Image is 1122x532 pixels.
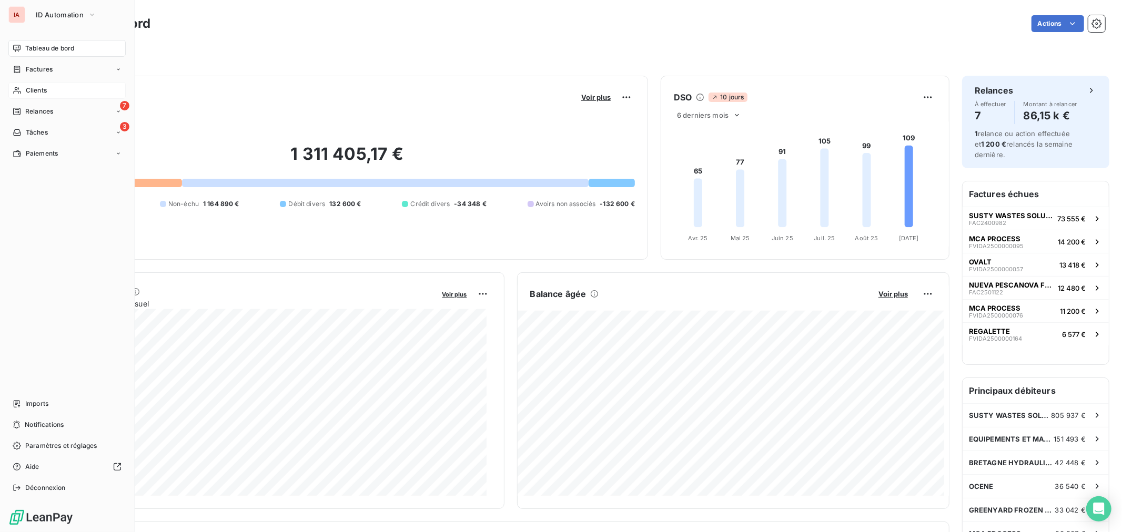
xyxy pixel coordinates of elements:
span: Clients [26,86,47,95]
span: 6 577 € [1062,330,1086,339]
span: 73 555 € [1057,214,1086,223]
span: FVIDA2500000095 [969,243,1024,249]
span: -34 348 € [454,199,486,209]
span: FVIDA2500000076 [969,312,1023,319]
h4: 7 [975,107,1006,124]
span: Imports [25,399,48,408]
h6: Principaux débiteurs [963,378,1109,403]
button: Voir plus [439,289,470,299]
span: Voir plus [581,93,611,101]
span: Avoirs non associés [536,199,596,209]
span: 805 937 € [1052,411,1086,420]
button: Voir plus [578,93,614,102]
tspan: Juin 25 [772,234,793,242]
span: OCENE [969,482,994,490]
span: Paramètres et réglages [25,441,97,451]
span: MCA PROCESS [969,304,1020,312]
span: FVIDA2500000057 [969,266,1023,272]
button: MCA PROCESSFVIDA250000007611 200 € [963,299,1109,322]
span: 7 [120,101,129,110]
span: SUSTY WASTES SOLUTIONS [GEOGRAPHIC_DATA] (SWS FRANCE) [969,211,1053,220]
span: SUSTY WASTES SOLUTIONS [GEOGRAPHIC_DATA] (SWS FRANCE) [969,411,1052,420]
span: 1 200 € [981,140,1006,148]
h6: Balance âgée [530,288,587,300]
span: 10 jours [709,93,747,102]
span: FVIDA2500000164 [969,335,1022,342]
span: Montant à relancer [1024,101,1077,107]
span: 42 448 € [1055,458,1086,467]
button: Voir plus [875,289,911,299]
span: Voir plus [442,291,467,298]
tspan: Mai 25 [731,234,750,242]
span: REGALETTE [969,327,1010,335]
div: Open Intercom Messenger [1086,496,1111,521]
span: Déconnexion [25,483,66,493]
h4: 86,15 k € [1024,107,1077,124]
button: OVALTFVIDA250000005713 418 € [963,253,1109,276]
span: EQUIPEMENTS ET MACHINES DE L'OUEST [969,435,1054,443]
span: ID Automation [36,11,84,19]
span: 14 200 € [1058,238,1086,246]
h6: DSO [674,91,692,104]
div: IA [8,6,25,23]
span: -132 600 € [600,199,635,209]
tspan: Avr. 25 [689,234,708,242]
button: SUSTY WASTES SOLUTIONS [GEOGRAPHIC_DATA] (SWS FRANCE)FAC240098273 555 € [963,207,1109,230]
span: 3 [120,122,129,131]
span: 12 480 € [1058,284,1086,292]
span: FAC2400982 [969,220,1006,226]
span: FAC2501122 [969,289,1003,295]
span: 13 418 € [1059,261,1086,269]
h6: Relances [975,84,1013,97]
span: 132 600 € [329,199,361,209]
span: NUEVA PESCANOVA FRANCE [969,281,1054,289]
span: GREENYARD FROZEN FRANCE SAS [969,506,1055,514]
h6: Factures échues [963,181,1109,207]
span: Paiements [26,149,58,158]
span: Factures [26,65,53,74]
span: relance ou action effectuée et relancés la semaine dernière. [975,129,1073,159]
span: Notifications [25,420,64,429]
span: Voir plus [878,290,908,298]
span: Débit divers [288,199,325,209]
img: Logo LeanPay [8,509,74,526]
span: OVALT [969,258,992,266]
span: 11 200 € [1060,307,1086,315]
span: MCA PROCESS [969,234,1020,243]
span: 1 164 890 € [203,199,239,209]
span: Tableau de bord [25,44,74,53]
span: Tâches [26,128,48,137]
h2: 1 311 405,17 € [59,144,635,175]
span: Crédit divers [410,199,450,209]
span: Non-échu [168,199,199,209]
tspan: Août 25 [855,234,878,242]
span: 33 042 € [1055,506,1086,514]
span: 151 493 € [1054,435,1086,443]
span: Relances [25,107,53,116]
span: 1 [975,129,978,138]
span: Chiffre d'affaires mensuel [59,298,435,309]
span: Aide [25,462,39,472]
span: 36 540 € [1055,482,1086,490]
button: Actions [1032,15,1084,32]
a: Aide [8,458,126,475]
tspan: [DATE] [899,234,919,242]
tspan: Juil. 25 [814,234,835,242]
span: À effectuer [975,101,1006,107]
span: 6 derniers mois [677,111,729,119]
button: NUEVA PESCANOVA FRANCEFAC250112212 480 € [963,276,1109,299]
button: REGALETTEFVIDA25000001646 577 € [963,322,1109,345]
button: MCA PROCESSFVIDA250000009514 200 € [963,230,1109,253]
span: BRETAGNE HYDRAULIQUE [969,458,1055,467]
